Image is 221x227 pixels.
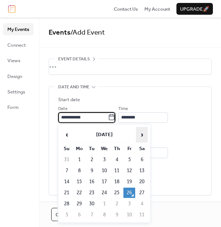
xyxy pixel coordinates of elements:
[73,166,85,176] td: 8
[73,127,135,143] th: [DATE]
[49,26,70,39] a: Events
[136,177,148,187] td: 20
[3,23,34,35] a: My Events
[98,210,110,220] td: 8
[61,143,73,154] th: Su
[61,177,73,187] td: 14
[7,26,29,33] span: My Events
[86,155,98,165] td: 2
[86,143,98,154] th: Tu
[3,86,34,97] a: Settings
[51,208,79,221] button: Cancel
[180,6,209,13] span: Upgrade 🚀
[98,143,110,154] th: We
[118,105,128,113] span: Time
[111,166,123,176] td: 11
[8,5,15,13] img: logo
[114,6,138,13] span: Contact Us
[73,199,85,209] td: 29
[144,5,170,13] a: My Account
[123,177,135,187] td: 19
[7,42,26,49] span: Connect
[7,88,25,96] span: Settings
[56,211,75,219] span: Cancel
[61,188,73,198] td: 21
[136,166,148,176] td: 13
[3,54,34,66] a: Views
[111,177,123,187] td: 18
[61,210,73,220] td: 5
[73,177,85,187] td: 15
[3,70,34,82] a: Design
[136,143,148,154] th: Sa
[3,101,34,113] a: Form
[61,199,73,209] td: 28
[136,199,148,209] td: 4
[123,143,135,154] th: Fr
[123,166,135,176] td: 12
[98,166,110,176] td: 10
[98,155,110,165] td: 3
[49,59,211,74] div: •••
[98,177,110,187] td: 17
[3,39,34,51] a: Connect
[73,210,85,220] td: 6
[86,199,98,209] td: 30
[123,210,135,220] td: 10
[7,104,19,111] span: Form
[123,188,135,198] td: 26
[136,127,147,142] span: ›
[136,210,148,220] td: 11
[111,188,123,198] td: 25
[86,177,98,187] td: 16
[111,210,123,220] td: 9
[86,210,98,220] td: 7
[98,188,110,198] td: 24
[61,127,72,142] span: ‹
[136,188,148,198] td: 27
[58,56,90,63] span: Event details
[114,5,138,13] a: Contact Us
[73,188,85,198] td: 22
[73,155,85,165] td: 1
[111,155,123,165] td: 4
[7,57,20,64] span: Views
[70,26,105,39] span: / Add Event
[123,155,135,165] td: 5
[111,143,123,154] th: Th
[144,6,170,13] span: My Account
[86,188,98,198] td: 23
[61,166,73,176] td: 7
[176,3,213,15] button: Upgrade🚀
[61,155,73,165] td: 31
[58,84,90,91] span: Date and time
[136,155,148,165] td: 6
[98,199,110,209] td: 1
[58,105,67,113] span: Date
[123,199,135,209] td: 3
[7,73,22,80] span: Design
[58,96,80,103] div: Start date
[86,166,98,176] td: 9
[73,143,85,154] th: Mo
[111,199,123,209] td: 2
